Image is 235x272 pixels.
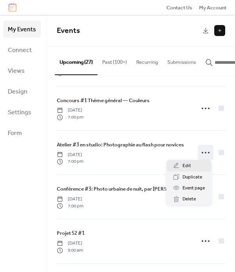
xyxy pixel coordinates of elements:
[166,4,192,12] span: Contact Us
[57,151,83,159] span: [DATE]
[3,21,41,38] a: My Events
[57,141,184,149] a: Atelier #3 en studio: Photographie au flash pour novices
[199,4,226,12] span: My Account
[3,41,41,58] a: Connect
[183,184,205,192] span: Event page
[9,3,16,12] img: logo
[3,83,41,100] a: Design
[98,47,132,74] button: Past (100+)
[8,86,27,98] span: Design
[57,229,85,237] span: Projet 52 #1
[8,44,32,56] span: Connect
[55,47,98,75] button: Upcoming (27)
[8,23,36,36] span: My Events
[57,240,83,247] span: [DATE]
[199,4,226,11] a: My Account
[57,196,83,203] span: [DATE]
[132,47,163,74] button: Recurring
[57,229,85,238] a: Projet 52 #1
[57,247,83,254] span: 9:00 am
[8,106,31,119] span: Settings
[57,158,83,165] span: 7:00 pm
[57,114,83,121] span: 7:00 pm
[163,47,201,74] button: Submissions
[8,65,25,77] span: Views
[57,97,150,104] span: Concours #1 Thème général — Couleurs
[8,127,22,139] span: Form
[57,203,83,210] span: 7:00 pm
[3,124,41,141] a: Form
[3,62,41,79] a: Views
[57,107,83,114] span: [DATE]
[57,185,190,193] a: Conférence #3: Photo urbaine de nuit, par [PERSON_NAME]
[57,185,190,193] span: Conférence #3: Photo urbaine de nuit, par [PERSON_NAME]
[3,104,41,121] a: Settings
[183,162,191,170] span: Edit
[166,4,192,11] a: Contact Us
[183,195,196,203] span: Delete
[57,23,80,38] span: Events
[57,96,150,105] a: Concours #1 Thème général — Couleurs
[183,173,202,181] span: Duplicate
